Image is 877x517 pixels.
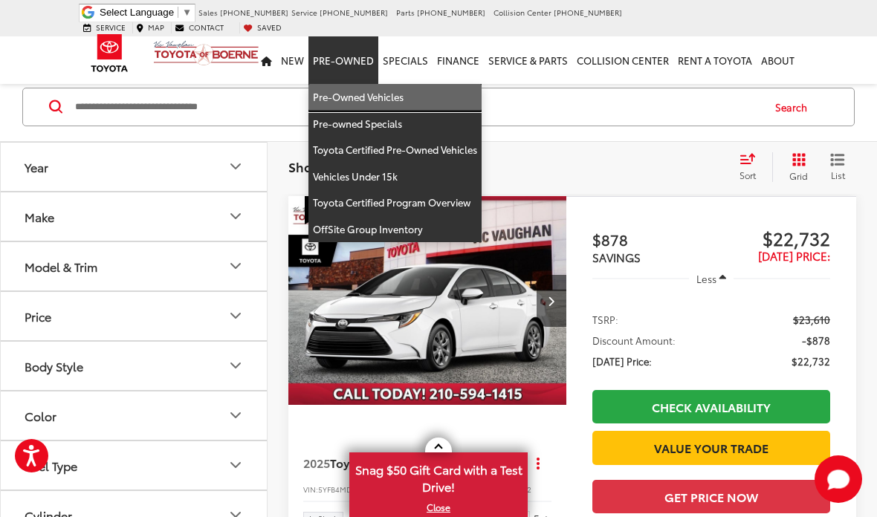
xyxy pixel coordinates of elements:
div: Year [227,157,245,175]
span: Discount Amount: [592,333,676,348]
a: Pre-Owned [308,36,378,84]
span: TSRP: [592,312,618,327]
button: YearYear [1,143,268,191]
span: [DATE] Price: [592,354,652,368]
span: ▼ [182,7,192,18]
span: Parts [396,7,415,18]
button: Actions [525,449,551,475]
button: Model & TrimModel & Trim [1,242,268,290]
img: Toyota [82,29,137,77]
button: Fuel TypeFuel Type [1,441,268,490]
button: List View [819,152,856,182]
a: Map [132,22,168,33]
a: 2025 Toyota Corolla LE2025 Toyota Corolla LE2025 Toyota Corolla LE2025 Toyota Corolla LE [288,196,568,405]
span: [PHONE_NUMBER] [554,7,622,18]
span: Sort [740,169,756,181]
a: 2025Toyota CorollaLE [303,455,500,471]
div: Year [25,160,48,174]
span: dropdown dots [537,457,540,469]
button: Search [761,88,829,126]
span: Toyota Corolla [330,454,412,471]
div: Model & Trim [227,257,245,275]
button: PricePrice [1,292,268,340]
img: 2025 Toyota Corolla LE [288,196,568,406]
div: Price [227,307,245,325]
a: Service & Parts: Opens in a new tab [484,36,572,84]
a: Pre-Owned Vehicles [308,84,482,111]
a: Select Language​ [100,7,192,18]
button: Grid View [772,152,819,182]
span: [PHONE_NUMBER] [220,7,288,18]
span: Service [96,22,126,33]
a: Pre-owned Specials [308,111,482,137]
a: Check Availability [592,390,830,423]
a: Rent a Toyota [673,36,757,84]
a: My Saved Vehicles [239,22,285,33]
span: $22,732 [792,354,830,368]
a: Vehicles Under 15k [308,163,482,190]
span: -$878 [802,333,830,348]
div: Body Style [25,359,83,373]
a: Home [256,36,276,84]
span: Grid [789,169,808,182]
a: Collision Center [572,36,673,84]
button: Next image [537,275,566,327]
span: SAVINGS [592,249,641,265]
button: Body StyleBody Style [1,342,268,390]
span: Less [696,272,716,285]
img: Vic Vaughan Toyota of Boerne [153,40,259,66]
div: Make [227,207,245,225]
span: Contact [189,22,224,33]
input: Search by Make, Model, or Keyword [74,89,761,125]
a: New [276,36,308,84]
div: Color [25,409,56,423]
div: Fuel Type [25,458,77,472]
span: Snag $50 Gift Card with a Test Drive! [351,454,526,499]
span: $878 [592,228,711,250]
div: Model & Trim [25,259,97,273]
button: Toggle Chat Window [815,455,862,503]
a: About [757,36,799,84]
span: Service [291,7,317,18]
span: [PHONE_NUMBER] [320,7,388,18]
a: Toyota Certified Pre-Owned Vehicles [308,137,482,163]
div: Price [25,309,51,323]
span: [PHONE_NUMBER] [417,7,485,18]
a: Finance [433,36,484,84]
span: [DATE] Price: [758,247,830,264]
a: Value Your Trade [592,431,830,464]
span: Special [305,196,327,224]
span: $22,732 [711,227,830,249]
button: MakeMake [1,192,268,241]
span: List [830,169,845,181]
a: Toyota Certified Program Overview [308,189,482,216]
a: Contact [171,22,227,33]
a: OffSite Group Inventory [308,216,482,242]
button: ColorColor [1,391,268,440]
a: Specials [378,36,433,84]
span: Map [148,22,164,33]
button: Get Price Now [592,480,830,513]
span: 2025 [303,454,330,471]
div: Color [227,406,245,424]
span: Collision Center [493,7,551,18]
span: Select Language [100,7,174,18]
div: Make [25,209,54,224]
svg: Start Chat [815,455,862,503]
span: Saved [257,22,282,33]
span: VIN: [303,484,318,495]
div: Body Style [227,357,245,374]
button: Less [689,265,734,292]
span: $23,610 [793,312,830,327]
span: 5YFB4MDE9SP32D857 [318,484,398,495]
div: 2025 Toyota Corolla LE 0 [288,196,568,405]
button: Select sort value [732,152,772,182]
div: Fuel Type [227,456,245,474]
span: Sales [198,7,218,18]
span: Showing all 542 vehicles [288,157,438,175]
a: Service [80,22,129,33]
